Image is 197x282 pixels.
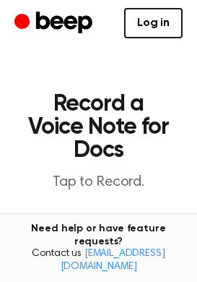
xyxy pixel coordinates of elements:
[14,9,96,38] a: Beep
[61,249,165,272] a: [EMAIL_ADDRESS][DOMAIN_NAME]
[9,248,188,273] span: Contact us
[124,8,183,38] a: Log in
[26,93,171,162] h1: Record a Voice Note for Docs
[26,174,171,192] p: Tap to Record.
